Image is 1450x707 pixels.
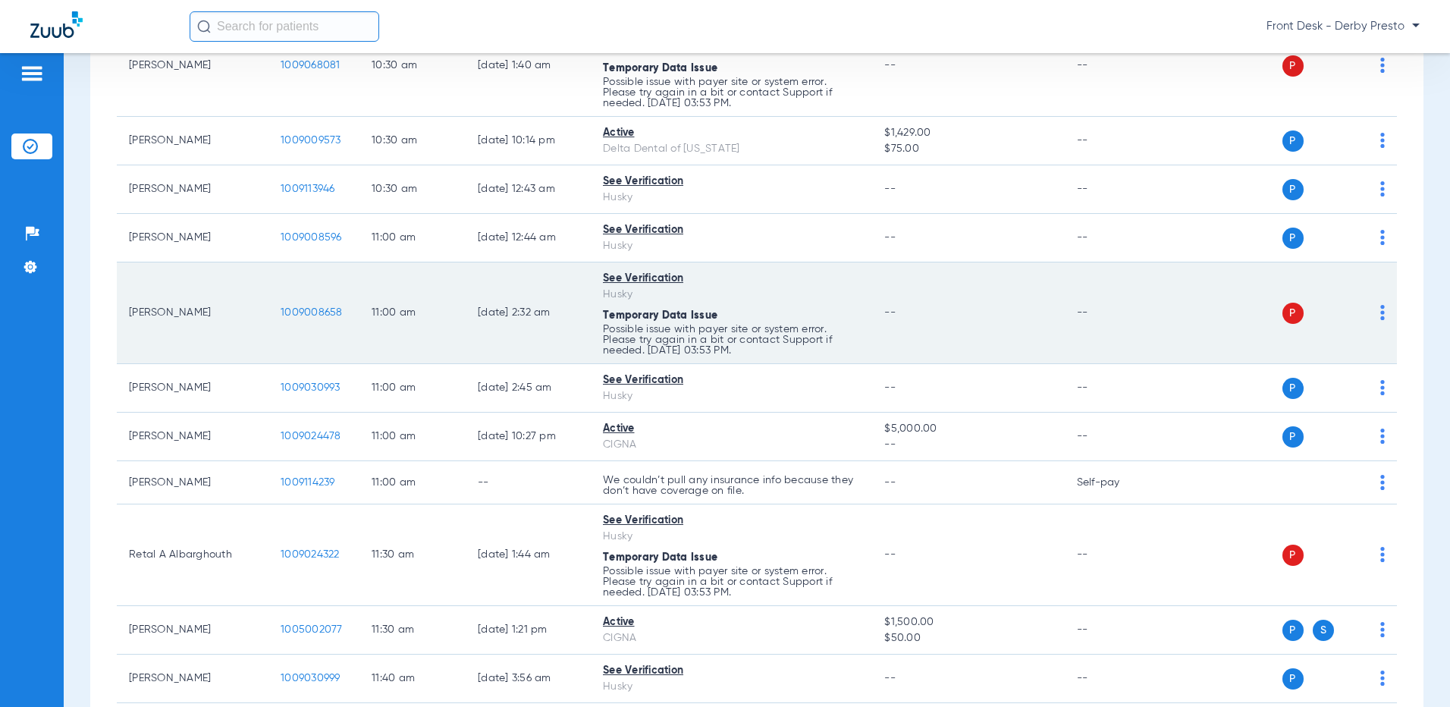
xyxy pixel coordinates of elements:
div: See Verification [603,271,860,287]
span: -- [884,437,1052,453]
td: [PERSON_NAME] [117,214,268,262]
img: group-dot-blue.svg [1380,58,1385,73]
span: $1,429.00 [884,125,1052,141]
div: CIGNA [603,630,860,646]
div: Husky [603,238,860,254]
p: Possible issue with payer site or system error. Please try again in a bit or contact Support if n... [603,77,860,108]
span: Temporary Data Issue [603,310,717,321]
td: 11:30 AM [359,606,466,655]
div: Husky [603,388,860,404]
span: 1009008658 [281,307,343,318]
span: P [1282,620,1304,641]
img: x.svg [1346,58,1361,73]
span: -- [884,549,896,560]
td: [DATE] 12:44 AM [466,214,591,262]
span: $50.00 [884,630,1052,646]
img: group-dot-blue.svg [1380,622,1385,637]
span: 1009113946 [281,184,335,194]
td: -- [1065,214,1167,262]
td: [PERSON_NAME] [117,117,268,165]
p: Possible issue with payer site or system error. Please try again in a bit or contact Support if n... [603,566,860,598]
img: group-dot-blue.svg [1380,429,1385,444]
img: x.svg [1346,305,1361,320]
td: -- [1065,504,1167,606]
td: 11:00 AM [359,413,466,461]
td: [DATE] 3:56 AM [466,655,591,703]
img: group-dot-blue.svg [1380,475,1385,490]
img: group-dot-blue.svg [1380,181,1385,196]
span: P [1282,55,1304,77]
td: Self-pay [1065,461,1167,504]
td: [PERSON_NAME] [117,461,268,504]
td: [PERSON_NAME] [117,606,268,655]
td: 11:30 AM [359,504,466,606]
img: x.svg [1346,622,1361,637]
span: 1009030993 [281,382,341,393]
img: group-dot-blue.svg [1380,230,1385,245]
img: x.svg [1346,230,1361,245]
img: x.svg [1346,133,1361,148]
td: [PERSON_NAME] [117,15,268,117]
td: 11:00 AM [359,461,466,504]
img: Search Icon [197,20,211,33]
span: 1009009573 [281,135,341,146]
span: -- [884,184,896,194]
td: -- [1065,655,1167,703]
span: -- [884,673,896,683]
img: group-dot-blue.svg [1380,133,1385,148]
span: 1009024322 [281,549,340,560]
td: 10:30 AM [359,15,466,117]
span: P [1282,303,1304,324]
span: 1009114239 [281,477,335,488]
span: P [1282,130,1304,152]
span: 1009068081 [281,60,341,71]
img: Zuub Logo [30,11,83,38]
td: [PERSON_NAME] [117,413,268,461]
div: CIGNA [603,437,860,453]
span: $75.00 [884,141,1052,157]
td: [DATE] 10:14 PM [466,117,591,165]
td: [DATE] 1:21 PM [466,606,591,655]
td: [PERSON_NAME] [117,262,268,364]
img: x.svg [1346,429,1361,444]
div: See Verification [603,222,860,238]
img: hamburger-icon [20,64,44,83]
span: -- [884,307,896,318]
td: 11:00 AM [359,262,466,364]
span: P [1282,179,1304,200]
td: -- [1065,15,1167,117]
img: x.svg [1346,181,1361,196]
div: Husky [603,190,860,206]
span: Temporary Data Issue [603,63,717,74]
span: -- [884,232,896,243]
td: -- [1065,117,1167,165]
td: [DATE] 12:43 AM [466,165,591,214]
span: 1005002077 [281,624,343,635]
td: [DATE] 2:45 AM [466,364,591,413]
span: Front Desk - Derby Presto [1266,19,1420,34]
div: Husky [603,287,860,303]
div: Active [603,421,860,437]
td: 10:30 AM [359,165,466,214]
span: Temporary Data Issue [603,552,717,563]
img: x.svg [1346,380,1361,395]
span: 1009030999 [281,673,341,683]
span: $5,000.00 [884,421,1052,437]
p: Possible issue with payer site or system error. Please try again in a bit or contact Support if n... [603,324,860,356]
span: -- [884,60,896,71]
div: Husky [603,529,860,545]
iframe: Chat Widget [1374,634,1450,707]
div: Husky [603,679,860,695]
td: -- [466,461,591,504]
span: $1,500.00 [884,614,1052,630]
p: We couldn’t pull any insurance info because they don’t have coverage on file. [603,475,860,496]
div: Active [603,125,860,141]
td: [DATE] 2:32 AM [466,262,591,364]
td: [DATE] 10:27 PM [466,413,591,461]
td: [PERSON_NAME] [117,165,268,214]
td: -- [1065,165,1167,214]
img: x.svg [1346,475,1361,490]
div: See Verification [603,513,860,529]
img: group-dot-blue.svg [1380,547,1385,562]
